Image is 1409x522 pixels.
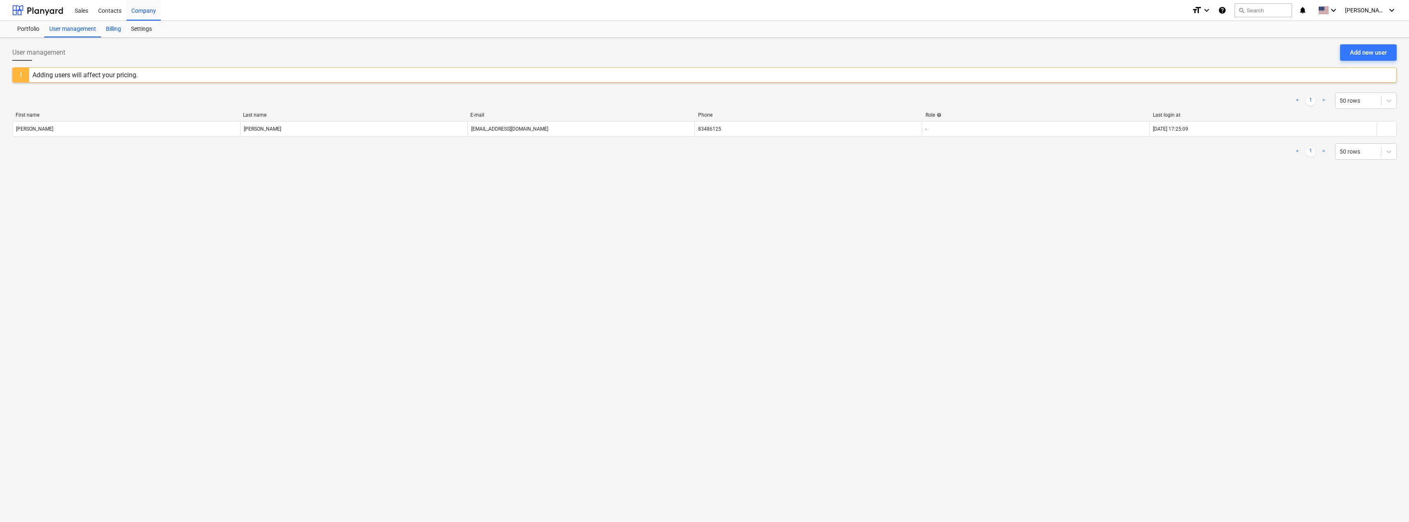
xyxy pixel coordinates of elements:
[698,112,919,118] div: Phone
[1202,5,1212,15] i: keyboard_arrow_down
[44,21,101,37] a: User management
[1350,47,1387,58] div: Add new user
[1306,147,1315,156] a: Page 1 is your current page
[1387,5,1397,15] i: keyboard_arrow_down
[926,112,1146,118] div: Role
[1319,147,1329,156] a: Next page
[1238,7,1245,14] span: search
[101,21,126,37] a: Billing
[698,126,721,132] div: 83486125
[1292,96,1302,106] a: Previous page
[1306,96,1315,106] a: Page 1 is your current page
[32,71,138,79] div: Adding users will affect your pricing.
[12,48,65,57] span: User management
[1153,126,1188,132] div: [DATE] 17:25:09
[1340,44,1397,61] button: Add new user
[126,21,157,37] a: Settings
[1368,483,1409,522] div: Widget de chat
[1292,147,1302,156] a: Previous page
[1368,483,1409,522] iframe: Chat Widget
[1299,5,1307,15] i: notifications
[470,112,691,118] div: E-mail
[1319,96,1329,106] a: Next page
[1153,112,1374,118] div: Last login at
[244,126,281,132] div: [PERSON_NAME]
[16,126,53,132] div: [PERSON_NAME]
[471,126,548,132] div: [EMAIL_ADDRESS][DOMAIN_NAME]
[1345,7,1386,14] span: [PERSON_NAME]
[935,113,942,117] span: help
[16,112,236,118] div: First name
[12,21,44,37] a: Portfolio
[1235,3,1292,17] button: Search
[1192,5,1202,15] i: format_size
[243,112,464,118] div: Last name
[926,126,927,132] span: -
[1218,5,1226,15] i: Knowledge base
[1329,5,1338,15] i: keyboard_arrow_down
